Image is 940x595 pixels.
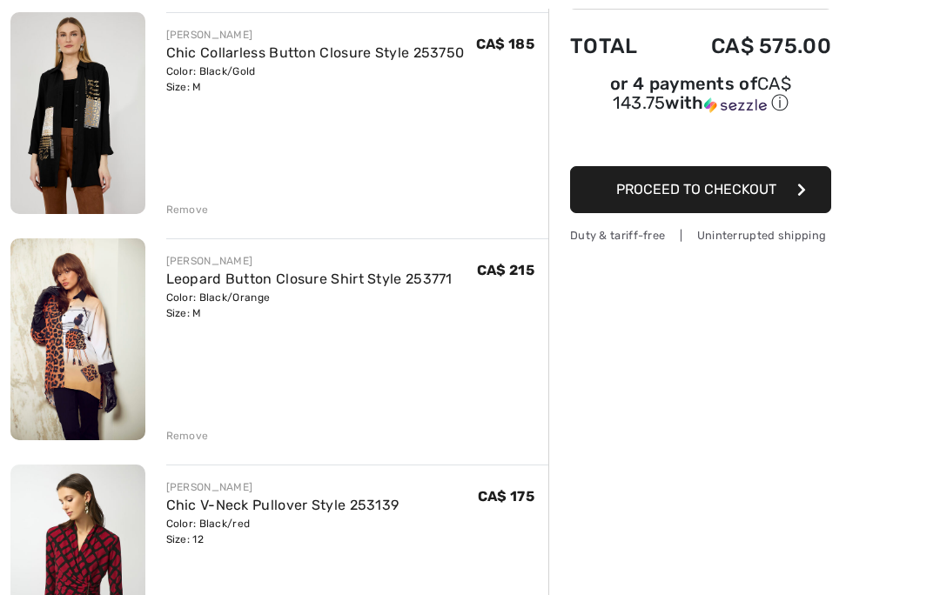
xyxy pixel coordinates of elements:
div: Remove [166,202,209,217]
img: Chic Collarless Button Closure Style 253750 [10,12,145,214]
button: Proceed to Checkout [570,166,831,213]
a: Chic V-Neck Pullover Style 253139 [166,497,399,513]
td: Total [570,17,664,76]
div: Duty & tariff-free | Uninterrupted shipping [570,227,831,244]
img: Sezzle [704,97,767,113]
span: CA$ 175 [478,488,534,505]
div: Color: Black/Gold Size: M [166,64,465,95]
div: Color: Black/red Size: 12 [166,516,399,547]
a: Chic Collarless Button Closure Style 253750 [166,44,465,61]
span: CA$ 215 [477,262,534,278]
span: Proceed to Checkout [616,181,776,197]
div: [PERSON_NAME] [166,479,399,495]
div: or 4 payments of with [570,76,831,115]
a: Leopard Button Closure Shirt Style 253771 [166,271,453,287]
div: [PERSON_NAME] [166,27,465,43]
span: CA$ 185 [476,36,534,52]
td: CA$ 575.00 [664,17,831,76]
iframe: PayPal-paypal [570,121,831,160]
div: or 4 payments ofCA$ 143.75withSezzle Click to learn more about Sezzle [570,76,831,121]
img: Leopard Button Closure Shirt Style 253771 [10,238,145,440]
div: [PERSON_NAME] [166,253,453,269]
span: CA$ 143.75 [613,73,791,113]
div: Color: Black/Orange Size: M [166,290,453,321]
div: Remove [166,428,209,444]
